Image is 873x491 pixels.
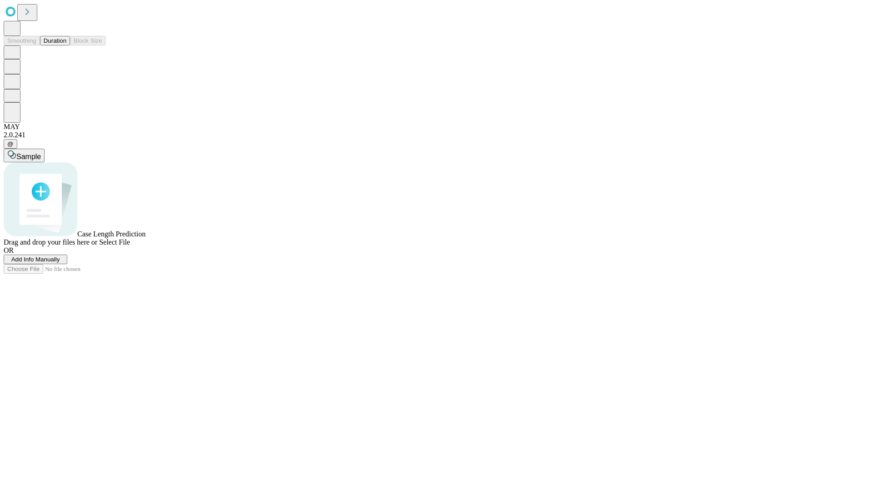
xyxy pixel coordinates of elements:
[77,230,145,238] span: Case Length Prediction
[4,149,45,162] button: Sample
[7,140,14,147] span: @
[40,36,70,45] button: Duration
[70,36,105,45] button: Block Size
[4,139,17,149] button: @
[99,238,130,246] span: Select File
[4,36,40,45] button: Smoothing
[4,255,67,264] button: Add Info Manually
[11,256,60,263] span: Add Info Manually
[4,123,869,131] div: MAY
[4,246,14,254] span: OR
[4,238,97,246] span: Drag and drop your files here or
[16,153,41,160] span: Sample
[4,131,869,139] div: 2.0.241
